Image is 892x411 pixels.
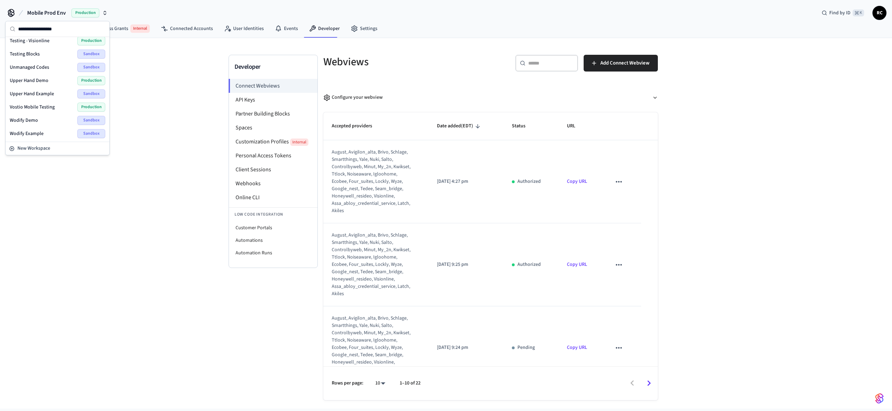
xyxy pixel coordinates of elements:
span: Production [71,8,99,17]
li: Webhooks [229,177,317,190]
a: Settings [345,22,383,35]
div: august, avigilon_alta, brivo, schlage, smartthings, yale, nuki, salto, controlbyweb, minut, my_2n... [332,315,412,381]
div: 10 [372,378,389,388]
li: Spaces [229,121,317,135]
button: Add Connect Webview [584,55,658,72]
a: Developer [303,22,345,35]
li: Customer Portals [229,222,317,234]
span: Mobile Prod Env [27,9,66,17]
p: [DATE] 4:27 pm [437,178,495,185]
a: Access GrantsInternal [85,22,155,36]
li: Automation Runs [229,247,317,259]
a: Connected Accounts [155,22,218,35]
span: Internal [130,24,150,33]
span: Wodify Example [10,130,44,137]
li: Personal Access Tokens [229,149,317,163]
p: Rows per page: [332,380,363,387]
div: august, avigilon_alta, brivo, schlage, smartthings, yale, nuki, salto, controlbyweb, minut, my_2n... [332,232,412,298]
div: august, avigilon_alta, brivo, schlage, smartthings, yale, nuki, salto, controlbyweb, minut, my_2n... [332,149,412,215]
div: Find by ID⌘ K [816,7,870,19]
span: Production [77,76,105,85]
li: Low Code Integration [229,207,317,222]
button: Configure your webview [323,88,658,107]
div: Suggestions [6,37,109,142]
h5: Webviews [323,55,486,69]
span: New Workspace [17,145,50,152]
span: Find by ID [829,9,851,16]
span: Testing - Visionline [10,37,49,44]
span: Production [77,36,105,45]
p: [DATE] 9:24 pm [437,344,495,351]
span: Date added(EDT) [437,121,482,132]
li: Connect Webviews [229,79,317,93]
span: Sandbox [77,116,105,125]
a: Copy URL [567,178,587,185]
span: Wodify Demo [10,117,38,124]
li: Online CLI [229,190,317,204]
span: Vostio Mobile Testing [10,104,55,111]
li: Customization Profiles [229,135,317,149]
span: Sandbox [77,50,105,59]
p: 1–10 of 22 [400,380,421,387]
span: RC [873,7,886,19]
a: Copy URL [567,261,587,268]
span: Testing Blocks [10,51,40,58]
span: Internal [290,139,308,146]
button: RC [872,6,886,20]
button: Go to next page [641,375,657,391]
span: ⌘ K [853,9,864,16]
li: API Keys [229,93,317,107]
p: Authorized [517,261,541,268]
p: Pending [517,344,535,351]
span: Add Connect Webview [600,59,649,68]
a: Events [269,22,303,35]
span: Status [512,121,535,132]
li: Automations [229,234,317,247]
span: Unmanaged Codes [10,64,49,71]
h3: Developer [234,62,312,72]
span: Sandbox [77,89,105,98]
p: Authorized [517,178,541,185]
span: Upper Hand Example [10,90,54,97]
button: New Workspace [6,143,109,154]
li: Partner Building Blocks [229,107,317,121]
li: Client Sessions [229,163,317,177]
span: Sandbox [77,129,105,138]
a: Copy URL [567,344,587,351]
span: URL [567,121,584,132]
span: Sandbox [77,63,105,72]
span: Accepted providers [332,121,381,132]
p: [DATE] 9:25 pm [437,261,495,268]
a: User Identities [218,22,269,35]
span: Production [77,103,105,112]
img: SeamLogoGradient.69752ec5.svg [875,393,884,404]
span: Upper Hand Demo [10,77,48,84]
div: Configure your webview [323,94,383,101]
